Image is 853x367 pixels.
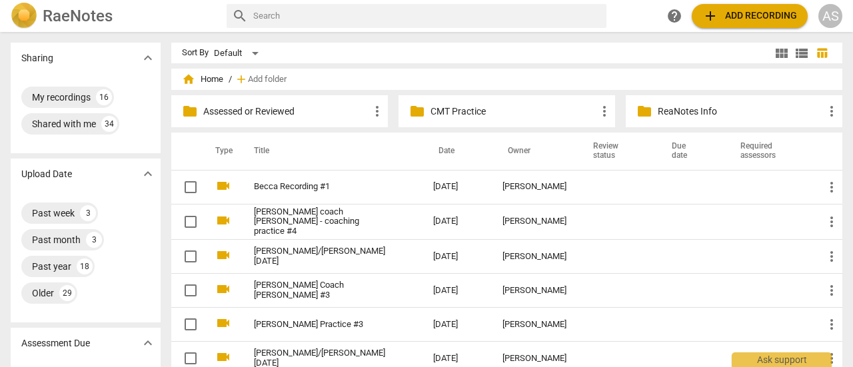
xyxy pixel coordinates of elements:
td: [DATE] [423,204,492,240]
div: Sort By [182,48,209,58]
span: videocam [215,247,231,263]
button: AS [818,4,842,28]
td: [DATE] [423,308,492,342]
button: Show more [138,164,158,184]
div: Default [214,43,263,64]
div: 3 [86,232,102,248]
div: Older [32,286,54,300]
span: add [235,73,248,86]
div: Past year [32,260,71,273]
th: Due date [656,133,724,170]
span: expand_more [140,335,156,351]
span: add [702,8,718,24]
div: Shared with me [32,117,96,131]
button: List view [792,43,812,63]
span: folder [182,103,198,119]
div: [PERSON_NAME] [502,320,566,330]
span: videocam [215,178,231,194]
h2: RaeNotes [43,7,113,25]
span: more_vert [369,103,385,119]
div: [PERSON_NAME] [502,216,566,226]
div: Past week [32,206,75,220]
input: Search [253,5,601,27]
p: Assessed or Reviewed [203,105,369,119]
div: My recordings [32,91,91,104]
p: Assessment Due [21,336,90,350]
button: Show more [138,333,158,353]
span: more_vert [824,350,840,366]
th: Owner [492,133,577,170]
div: 16 [96,89,112,105]
th: Type [205,133,238,170]
a: [PERSON_NAME] coach [PERSON_NAME] - coaching practice #4 [254,207,385,237]
span: Add folder [248,75,287,85]
span: expand_more [140,50,156,66]
p: CMT Practice [430,105,596,119]
a: [PERSON_NAME] Coach [PERSON_NAME] #3 [254,280,385,300]
span: videocam [215,212,231,228]
span: videocam [215,349,231,365]
div: 18 [77,258,93,274]
th: Required assessors [724,133,813,170]
p: ReaNotes Info [658,105,824,119]
div: Past month [32,233,81,246]
span: expand_more [140,166,156,182]
span: / [229,75,232,85]
span: more_vert [824,214,840,230]
span: videocam [215,315,231,331]
a: Help [662,4,686,28]
div: [PERSON_NAME] [502,354,566,364]
button: Show more [138,48,158,68]
div: Ask support [732,352,832,367]
img: Logo [11,3,37,29]
span: videocam [215,281,231,297]
span: search [232,8,248,24]
td: [DATE] [423,274,492,308]
span: more_vert [824,103,840,119]
span: view_list [794,45,810,61]
div: [PERSON_NAME] [502,182,566,192]
div: [PERSON_NAME] [502,286,566,296]
p: Upload Date [21,167,72,181]
span: Add recording [702,8,797,24]
div: 29 [59,285,75,301]
span: more_vert [596,103,612,119]
span: more_vert [824,316,840,332]
button: Table view [812,43,832,63]
span: table_chart [816,47,828,59]
span: more_vert [824,179,840,195]
div: 34 [101,116,117,132]
th: Title [238,133,423,170]
th: Review status [577,133,656,170]
span: more_vert [824,248,840,264]
td: [DATE] [423,240,492,274]
td: [DATE] [423,170,492,204]
th: Date [423,133,492,170]
div: 3 [80,205,96,221]
a: [PERSON_NAME]/[PERSON_NAME] [DATE] [254,246,385,266]
span: help [666,8,682,24]
span: view_module [774,45,790,61]
button: Upload [692,4,808,28]
span: Home [182,73,223,86]
button: Tile view [772,43,792,63]
a: Becca Recording #1 [254,182,385,192]
a: [PERSON_NAME] Practice #3 [254,320,385,330]
p: Sharing [21,51,53,65]
span: folder [636,103,652,119]
span: more_vert [824,282,840,298]
div: [PERSON_NAME] [502,252,566,262]
a: LogoRaeNotes [11,3,216,29]
span: home [182,73,195,86]
span: folder [409,103,425,119]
